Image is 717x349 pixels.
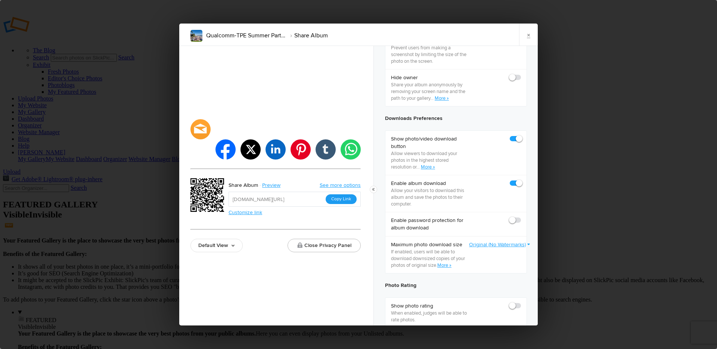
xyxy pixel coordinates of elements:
[240,139,261,160] li: twitter
[391,310,469,323] p: When enabled, judges will be able to rate photos.
[286,29,328,42] li: Share Album
[421,164,435,170] a: More »
[391,180,469,187] b: Enable album download
[190,30,202,42] img: QualcommTPE-Summer2025TeamParty.png
[229,209,262,216] a: Customize link
[288,239,361,252] button: Close Privacy Panel
[435,95,449,101] a: More »
[385,281,527,290] h4: Photo Rating
[391,74,469,81] b: Hide owner
[316,139,336,160] li: tumblr
[391,302,469,310] b: Show photo rating
[190,178,226,214] div: https://slickpic.us/18355469UZMM
[469,241,531,248] a: Original (No Watermarks)
[391,241,469,248] b: Maximum photo download size
[430,95,435,101] span: ...
[391,187,469,207] p: Allow your visitors to download this album and save the photos to their computer.
[385,114,527,123] h4: Downloads Preferences
[190,239,243,252] a: Default View
[215,139,236,160] li: facebook
[258,180,286,190] a: Preview
[206,29,286,42] li: Qualcomm-TPE Summer Party 2025
[370,186,377,193] button: Close
[391,217,469,232] b: Enable password protection for album download
[391,248,469,269] p: If enabled, users will be able to download downsized copies of your photos of original size.
[320,182,361,188] a: See more options
[519,24,538,46] a: ×
[326,194,357,204] button: Copy Link
[266,139,286,160] li: linkedin
[341,139,361,160] li: whatsapp
[437,262,451,268] a: More »
[391,135,469,150] b: Show photo/video download button
[391,81,469,102] p: Share your album anonymously by removing your screen name and the path to your gallery
[229,180,258,190] div: Share Album
[391,150,469,170] p: Allow viewers to download your photos in the highest stored resolution or
[291,139,311,160] li: pinterest
[416,164,421,170] span: ...
[391,44,469,65] p: Prevent users from making a screenshot by limiting the size of the photo on the screen.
